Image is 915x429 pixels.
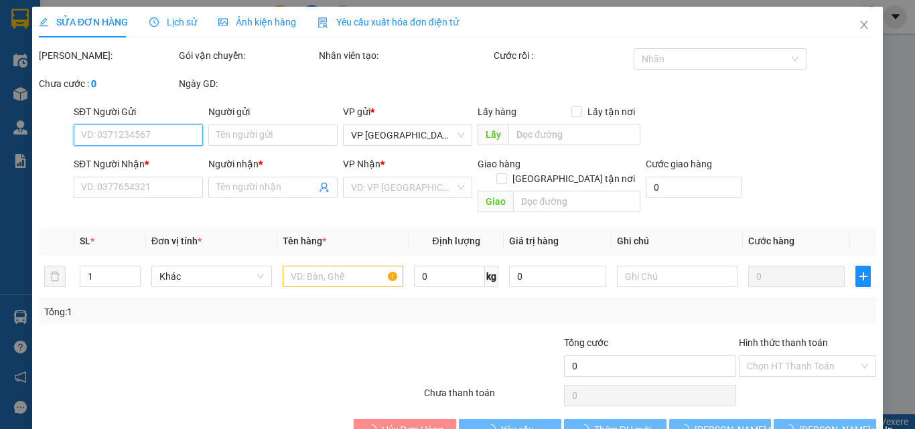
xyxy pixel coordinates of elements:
[318,17,459,27] span: Yêu cầu xuất hóa đơn điện tử
[748,236,794,246] span: Cước hàng
[617,266,737,287] input: Ghi Chú
[351,125,464,145] span: VP Nha Trang
[39,76,176,91] div: Chưa cước :
[343,159,380,169] span: VP Nhận
[319,48,491,63] div: Nhân viên tạo:
[855,266,871,287] button: plus
[508,124,640,145] input: Dọc đường
[208,157,338,171] div: Người nhận
[74,104,203,119] div: SĐT Người Gửi
[509,236,559,246] span: Giá trị hàng
[739,337,828,348] label: Hình thức thanh toán
[646,159,712,169] label: Cước giao hàng
[319,182,330,193] span: user-add
[74,157,203,171] div: SĐT Người Nhận
[564,337,608,348] span: Tổng cước
[859,19,869,30] span: close
[845,7,883,44] button: Close
[494,48,631,63] div: Cước rồi :
[283,266,403,287] input: VD: Bàn, Ghế
[208,104,338,119] div: Người gửi
[179,76,316,91] div: Ngày GD:
[478,159,520,169] span: Giao hàng
[646,177,742,198] input: Cước giao hàng
[582,104,640,119] span: Lấy tận nơi
[748,266,845,287] input: 0
[318,17,328,28] img: icon
[149,17,197,27] span: Lịch sử
[423,385,563,409] div: Chưa thanh toán
[218,17,296,27] span: Ảnh kiện hàng
[478,191,513,212] span: Giao
[507,171,640,186] span: [GEOGRAPHIC_DATA] tận nơi
[218,17,228,27] span: picture
[856,271,870,282] span: plus
[159,266,264,286] span: Khác
[478,106,516,117] span: Lấy hàng
[478,124,508,145] span: Lấy
[149,17,159,27] span: clock-circle
[513,191,640,212] input: Dọc đường
[151,236,202,246] span: Đơn vị tính
[80,236,90,246] span: SL
[283,236,326,246] span: Tên hàng
[432,236,480,246] span: Định lượng
[39,48,176,63] div: [PERSON_NAME]:
[179,48,316,63] div: Gói vận chuyển:
[343,104,472,119] div: VP gửi
[44,266,66,287] button: delete
[91,78,96,89] b: 0
[39,17,128,27] span: SỬA ĐƠN HÀNG
[612,228,743,254] th: Ghi chú
[39,17,48,27] span: edit
[485,266,498,287] span: kg
[44,305,354,319] div: Tổng: 1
